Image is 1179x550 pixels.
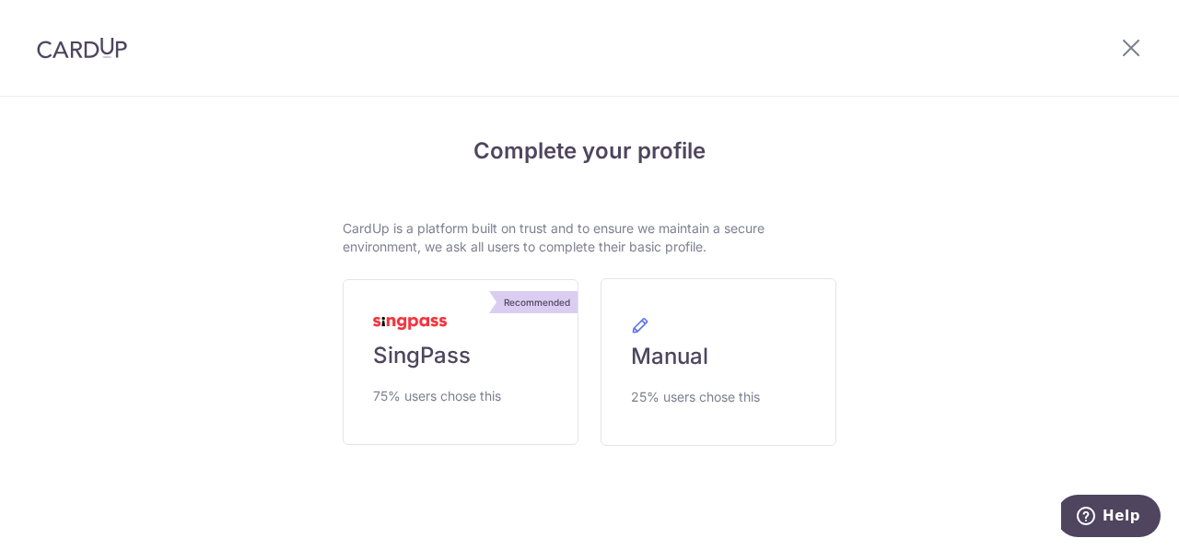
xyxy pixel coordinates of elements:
span: 25% users chose this [631,386,760,408]
img: CardUp [37,37,127,59]
span: 75% users chose this [373,385,501,407]
div: Recommended [496,291,578,313]
p: CardUp is a platform built on trust and to ensure we maintain a secure environment, we ask all us... [343,219,836,256]
h4: Complete your profile [343,135,836,168]
span: SingPass [373,341,471,370]
span: Help [41,13,79,29]
a: Manual 25% users chose this [601,278,836,446]
a: Recommended SingPass 75% users chose this [343,279,578,445]
img: MyInfoLogo [373,317,447,330]
span: Manual [631,342,708,371]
